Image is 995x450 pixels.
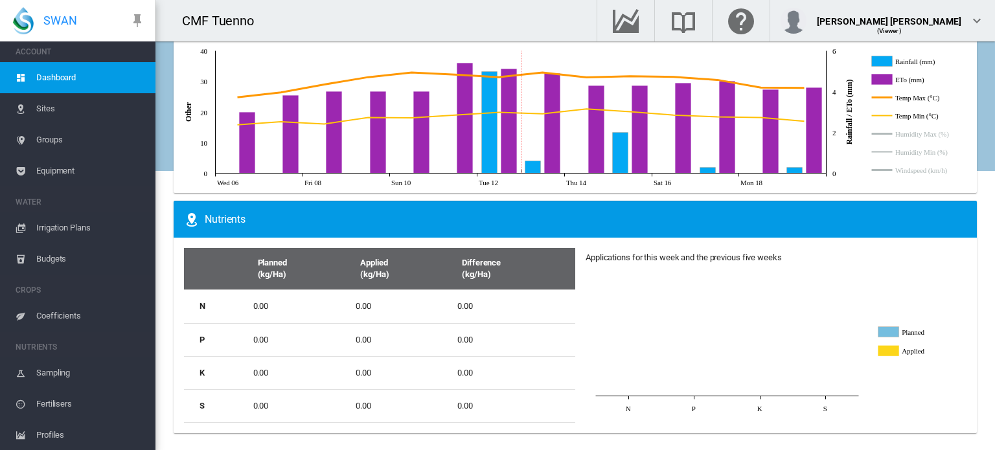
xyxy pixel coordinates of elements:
circle: Temp Max (°C) Aug 17, 2025 30.5 [715,77,720,82]
tspan: Wed 06 [217,178,239,186]
g: ETo (mm) Aug 09, 2025 4 [371,91,386,173]
td: 0.00 [350,289,452,322]
md-icon: Click here for help [726,13,757,28]
circle: Temp Min (°C) Aug 09, 2025 18.2 [365,115,371,120]
td: 0.00 [452,389,575,423]
tspan: 2 [832,128,836,136]
circle: Temp Max (°C) Aug 06, 2025 24.8 [234,95,240,100]
g: Windspeed (km/h) [871,164,957,176]
g: ETo (mm) Aug 11, 2025 5.4 [457,63,473,173]
circle: ETo (mm) Aug 13, 2025 4.9 [549,71,555,76]
tspan: P [692,405,696,412]
circle: Temp Min (°C) Aug 14, 2025 21 [584,106,589,111]
tspan: S [823,405,827,412]
md-icon: icon-map-marker-radius [184,212,200,227]
g: Humidity Max (%) [871,128,957,140]
div: Applications for this week and the previous five weeks [586,252,782,264]
tspan: Other [184,102,193,122]
div: Nutrients [205,212,966,227]
g: ETo (mm) Aug 18, 2025 4.1 [763,89,779,173]
circle: ETo (mm) Aug 19, 2025 4.2 [811,85,816,90]
tspan: Thu 14 [566,178,586,186]
circle: ETo (mm) Aug 16, 2025 4.4 [680,80,685,85]
g: Rainfall (mm) Aug 17, 2025 0.3 [700,167,716,173]
g: ETo (mm) Aug 19, 2025 4.2 [806,87,822,173]
tspan: Sun 10 [391,178,411,186]
tspan: 0 [832,169,836,177]
circle: Temp Min (°C) Aug 12, 2025 19.9 [496,109,501,115]
circle: Temp Min (°C) Aug 13, 2025 19.4 [540,111,545,116]
g: Planned [878,326,965,339]
circle: Temp Max (°C) Aug 12, 2025 31.4 [496,74,501,80]
tspan: 20 [200,108,207,116]
md-icon: Search the knowledge base [668,13,699,28]
span: Fertilisers [36,388,145,420]
td: 0.00 [350,323,452,356]
g: Humidity Min (%) [871,146,957,158]
circle: ETo (mm) Aug 08, 2025 4 [331,89,336,94]
circle: Temp Min (°C) Aug 17, 2025 18.4 [715,114,720,119]
circle: Temp Max (°C) Aug 11, 2025 32.2 [452,72,457,77]
b: K [200,368,205,377]
g: ETo (mm) Aug 10, 2025 4 [414,91,429,173]
b: P [200,335,205,344]
span: Sampling [36,357,145,388]
g: Rainfall (mm) Aug 13, 2025 0.6 [525,161,541,173]
circle: Temp Max (°C) Aug 15, 2025 31.7 [627,73,632,78]
img: SWAN-Landscape-Logo-Colour-drop.png [13,7,34,34]
td: 0.00 [350,389,452,423]
circle: Temp Max (°C) Aug 13, 2025 32.9 [540,70,545,75]
circle: ETo (mm) Aug 10, 2025 4 [418,89,424,94]
g: ETo (mm) Aug 14, 2025 4.3 [589,85,604,173]
span: NUTRIENTS [16,337,145,357]
circle: ETo (mm) Aug 15, 2025 4.3 [637,83,642,88]
g: Rainfall (mm) Aug 12, 2025 5 [482,71,497,173]
span: ACCOUNT [16,41,145,62]
b: N [200,301,205,311]
circle: ETo (mm) Aug 14, 2025 4.3 [593,83,599,88]
circle: Temp Min (°C) Aug 06, 2025 15.8 [234,122,240,127]
circle: Temp Max (°C) Aug 10, 2025 32.9 [409,70,414,75]
span: Equipment [36,155,145,186]
g: Rainfall (mm) [871,56,957,67]
circle: Temp Min (°C) Aug 11, 2025 19 [452,112,457,117]
circle: Temp Max (°C) Aug 16, 2025 31.5 [670,74,676,79]
td: 0.00 [248,389,351,423]
circle: Temp Min (°C) Aug 10, 2025 18.1 [409,115,414,120]
th: Applied (kg/Ha) [350,248,452,289]
span: Dashboard [36,62,145,93]
circle: Temp Max (°C) Aug 14, 2025 31.3 [584,74,589,80]
g: ETo (mm) Aug 12, 2025 5.1 [501,69,517,173]
circle: Temp Max (°C) Aug 08, 2025 29 [321,82,326,87]
circle: Temp Min (°C) Aug 07, 2025 16.8 [278,119,283,124]
circle: Temp Max (°C) Aug 18, 2025 28 [758,85,763,90]
tspan: 40 [200,47,207,54]
td: 0.00 [350,356,452,389]
g: ETo (mm) [871,74,957,85]
circle: Temp Max (°C) Aug 07, 2025 26.4 [278,89,283,95]
tspan: 6 [832,47,836,54]
circle: Temp Min (°C) Aug 18, 2025 18.2 [758,115,763,120]
tspan: Mon 18 [740,178,763,186]
tspan: 0 [204,169,208,177]
circle: ETo (mm) Aug 11, 2025 5.4 [462,60,467,65]
tspan: N [626,405,631,412]
span: SWAN [43,12,77,28]
th: Planned (kg/Ha) [248,248,351,289]
circle: ETo (mm) Aug 09, 2025 4 [375,89,380,94]
g: ETo (mm) Aug 16, 2025 4.4 [676,83,691,173]
span: Budgets [36,243,145,275]
tspan: Tue 12 [479,178,498,186]
g: Temp Max (°C) [871,92,957,104]
circle: ETo (mm) Aug 18, 2025 4.1 [768,87,773,92]
circle: Temp Min (°C) Aug 19, 2025 17 [801,118,806,124]
span: (Viewer) [877,27,902,34]
td: 0.00 [248,356,351,389]
img: profile.jpg [781,8,806,34]
b: S [200,401,205,411]
circle: ETo (mm) Aug 17, 2025 4.5 [724,78,729,84]
circle: Temp Min (°C) Aug 16, 2025 19 [670,112,676,117]
td: 0.00 [452,289,575,322]
g: ETo (mm) Aug 17, 2025 4.5 [720,81,735,173]
g: Rainfall (mm) Aug 15, 2025 2 [613,132,628,173]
